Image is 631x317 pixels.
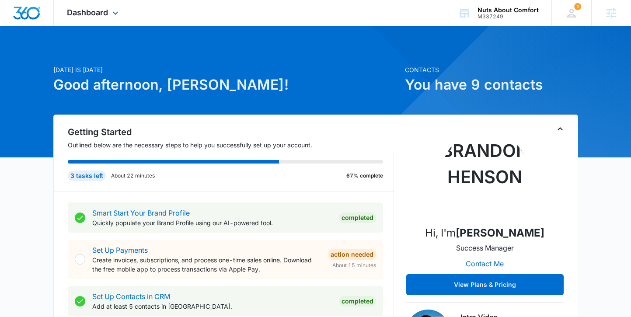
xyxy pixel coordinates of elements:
[87,51,94,58] img: tab_keywords_by_traffic_grey.svg
[405,65,578,74] p: Contacts
[457,253,512,274] button: Contact Me
[92,218,332,227] p: Quickly populate your Brand Profile using our AI-powered tool.
[67,8,108,17] span: Dashboard
[68,171,106,181] div: 3 tasks left
[406,274,564,295] button: View Plans & Pricing
[478,14,539,20] div: account id
[23,23,96,30] div: Domain: [DOMAIN_NAME]
[478,7,539,14] div: account name
[574,3,581,10] div: notifications count
[24,14,43,21] div: v 4.0.25
[574,3,581,10] span: 1
[24,51,31,58] img: tab_domain_overview_orange.svg
[456,226,544,239] strong: [PERSON_NAME]
[14,14,21,21] img: logo_orange.svg
[68,125,394,139] h2: Getting Started
[68,140,394,150] p: Outlined below are the necessary steps to help you successfully set up your account.
[328,249,376,260] div: Action Needed
[346,172,383,180] p: 67% complete
[92,292,170,301] a: Set Up Contacts in CRM
[456,243,514,253] p: Success Manager
[53,65,400,74] p: [DATE] is [DATE]
[92,255,321,274] p: Create invoices, subscriptions, and process one-time sales online. Download the free mobile app t...
[339,296,376,307] div: Completed
[92,246,148,254] a: Set Up Payments
[33,52,78,57] div: Domain Overview
[555,124,565,134] button: Toggle Collapse
[111,172,155,180] p: About 22 minutes
[332,261,376,269] span: About 15 minutes
[339,212,376,223] div: Completed
[53,74,400,95] h1: Good afternoon, [PERSON_NAME]!
[14,23,21,30] img: website_grey.svg
[92,209,190,217] a: Smart Start Your Brand Profile
[405,74,578,95] h1: You have 9 contacts
[92,302,332,311] p: Add at least 5 contacts in [GEOGRAPHIC_DATA].
[425,225,544,241] p: Hi, I'm
[441,131,529,218] img: Brandon Henson
[97,52,147,57] div: Keywords by Traffic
